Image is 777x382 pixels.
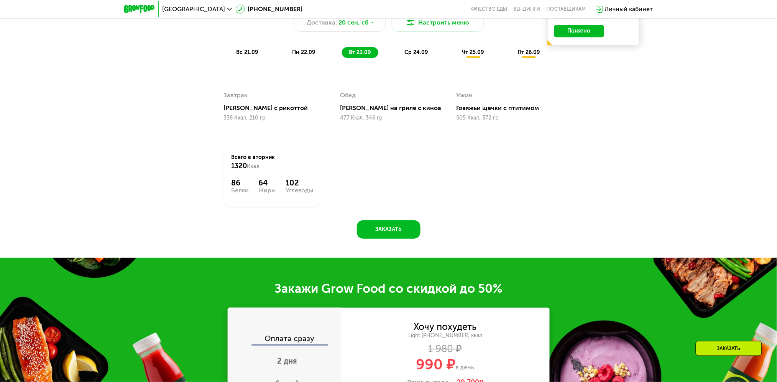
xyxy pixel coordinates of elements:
span: чт 25.09 [462,49,484,56]
div: Белки [232,254,249,260]
button: Заказать [357,287,421,305]
span: [GEOGRAPHIC_DATA] [163,6,225,12]
span: ср 24.09 [405,49,428,56]
div: Ужин [456,156,473,167]
div: Жиры [259,254,276,260]
a: Вендинги [514,6,540,12]
span: Доставка: [307,18,337,27]
span: пн 22.09 [292,49,315,56]
div: [PERSON_NAME] на гриле с киноа [340,171,443,178]
div: Всего в вторник [232,220,313,237]
div: Обед [340,156,356,167]
button: Понятно [554,25,604,37]
div: поставщикам [547,6,586,12]
div: 86 [232,244,249,254]
a: [PHONE_NUMBER] [236,5,303,14]
span: вт 23.09 [349,49,371,56]
span: 1320 [232,228,247,236]
span: 20 сен, сб [338,18,369,27]
div: 338 Ккал, 210 гр [224,181,321,187]
div: 102 [286,244,313,254]
span: вс 21.09 [237,49,258,56]
button: Настроить меню [392,13,484,32]
div: 477 Ккал, 346 гр [340,181,437,187]
div: [PERSON_NAME] с рикоттой [224,171,327,178]
div: Говяжьи щечки с птитимом [456,171,559,178]
div: Завтрак [224,156,248,167]
div: 64 [259,244,276,254]
div: Личный кабинет [605,5,653,14]
div: 505 Ккал, 372 гр [456,181,553,187]
a: Качество еды [471,6,508,12]
span: Ккал [247,230,260,236]
div: Заказать [696,341,762,356]
span: пт 26.09 [517,49,540,56]
div: Углеводы [286,254,313,260]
